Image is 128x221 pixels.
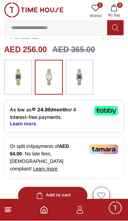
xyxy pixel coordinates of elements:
h2: AED 256.00 [4,44,47,56]
img: Tamara [89,145,118,154]
span: 0 [97,3,103,8]
img: ... [4,3,63,18]
img: ... [40,64,57,92]
div: Or split in 4 payments of - No late fees, [DEMOGRAPHIC_DATA] compliant! [4,137,124,179]
div: Add to cart [35,192,71,199]
span: AED 64.00 [10,144,69,157]
span: My Bag [105,13,123,18]
div: Chat Widget [108,201,123,216]
a: Home [40,206,48,214]
a: 0Wishlist [87,3,104,20]
span: Learn more [33,166,58,172]
button: Add to cart [18,187,87,204]
span: 8 [117,3,123,8]
button: 8My Bag [104,3,124,20]
h3: AED 365.00 [52,44,95,56]
span: Wishlist [87,14,104,19]
img: ... [71,64,88,92]
img: ... [10,64,27,92]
